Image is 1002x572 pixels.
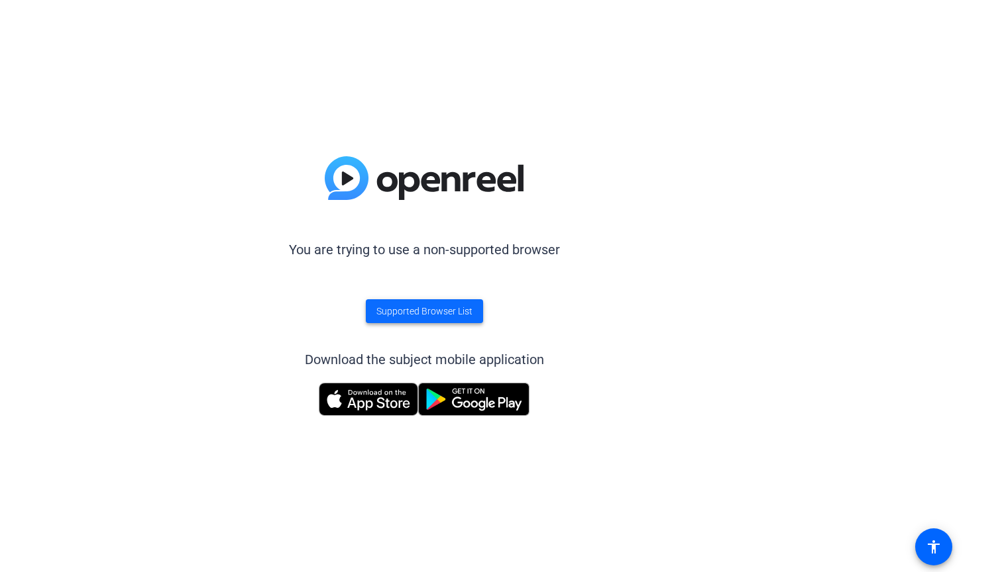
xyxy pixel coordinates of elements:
span: Supported Browser List [376,305,473,318]
img: Get it on Google Play [418,383,529,416]
a: Supported Browser List [366,299,483,323]
img: Download on the App Store [319,383,418,416]
div: Download the subject mobile application [305,350,544,369]
mat-icon: accessibility [926,539,942,555]
p: You are trying to use a non-supported browser [289,240,560,260]
img: blue-gradient.svg [325,156,524,200]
